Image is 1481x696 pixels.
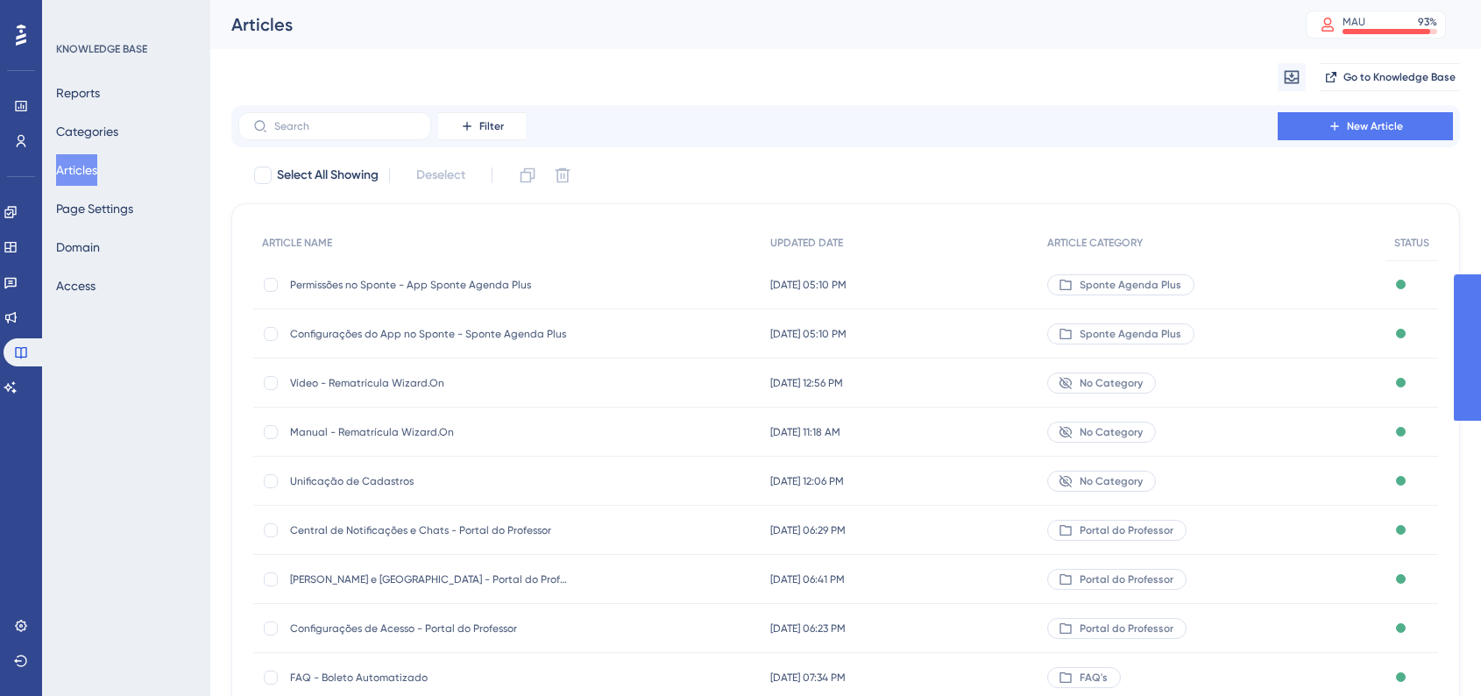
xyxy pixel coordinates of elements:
[770,572,845,586] span: [DATE] 06:41 PM
[770,425,840,439] span: [DATE] 11:18 AM
[1347,119,1403,133] span: New Article
[231,12,1262,37] div: Articles
[416,165,465,186] span: Deselect
[1080,425,1143,439] span: No Category
[1394,236,1429,250] span: STATUS
[290,572,570,586] span: [PERSON_NAME] e [GEOGRAPHIC_DATA] - Portal do Professor
[1080,474,1143,488] span: No Category
[770,236,843,250] span: UPDATED DATE
[1418,15,1437,29] div: 93 %
[56,154,97,186] button: Articles
[770,327,847,341] span: [DATE] 05:10 PM
[56,77,100,109] button: Reports
[1343,70,1456,84] span: Go to Knowledge Base
[1080,671,1108,685] span: FAQ's
[400,160,481,191] button: Deselect
[1047,236,1143,250] span: ARTICLE CATEGORY
[290,278,570,292] span: Permissões no Sponte - App Sponte Agenda Plus
[770,376,843,390] span: [DATE] 12:56 PM
[1080,376,1143,390] span: No Category
[1080,572,1173,586] span: Portal do Professor
[770,474,844,488] span: [DATE] 12:06 PM
[479,119,504,133] span: Filter
[290,523,570,537] span: Central de Notificações e Chats - Portal do Professor
[56,231,100,263] button: Domain
[290,425,570,439] span: Manual - Rematrícula Wizard.On
[1407,627,1460,679] iframe: UserGuiding AI Assistant Launcher
[290,671,570,685] span: FAQ - Boleto Automatizado
[1080,327,1181,341] span: Sponte Agenda Plus
[290,376,570,390] span: Vídeo - Rematrícula Wizard.On
[56,193,133,224] button: Page Settings
[262,236,332,250] span: ARTICLE NAME
[290,474,570,488] span: Unificação de Cadastros
[290,327,570,341] span: Configurações do App no Sponte - Sponte Agenda Plus
[274,120,416,132] input: Search
[438,112,526,140] button: Filter
[277,165,379,186] span: Select All Showing
[770,671,846,685] span: [DATE] 07:34 PM
[56,270,96,302] button: Access
[1080,621,1173,636] span: Portal do Professor
[1320,63,1460,91] button: Go to Knowledge Base
[290,621,570,636] span: Configurações de Acesso - Portal do Professor
[1080,278,1181,292] span: Sponte Agenda Plus
[770,523,846,537] span: [DATE] 06:29 PM
[56,116,118,147] button: Categories
[770,621,846,636] span: [DATE] 06:23 PM
[56,42,147,56] div: KNOWLEDGE BASE
[1343,15,1365,29] div: MAU
[1080,523,1173,537] span: Portal do Professor
[770,278,847,292] span: [DATE] 05:10 PM
[1278,112,1453,140] button: New Article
